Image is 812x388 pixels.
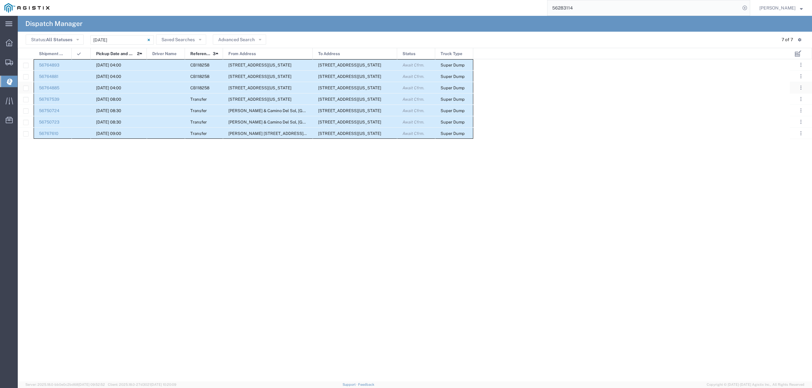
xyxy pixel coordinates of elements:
[547,0,740,16] input: Search for shipment number, reference number
[190,108,207,113] span: Transfer
[228,48,256,60] span: From Address
[707,382,804,387] span: Copyright © [DATE]-[DATE] Agistix Inc., All Rights Reserved
[152,48,177,60] span: Driver Name
[39,108,59,113] a: 56750724
[78,383,105,386] span: [DATE] 09:52:52
[25,383,105,386] span: Server: 2025.18.0-bb0e0c2bd68
[441,74,465,79] span: Super Dump
[800,61,802,69] span: . . .
[403,48,416,60] span: Status
[190,48,211,60] span: Reference
[96,48,135,60] span: Pickup Date and Time
[190,74,209,79] span: CB118258
[228,86,291,90] span: 2401 Coffee Rd, Bakersfield, California, 93308, United States
[318,74,381,79] span: 800 Price Canyon Rd, Pismo Beach, California, United States
[151,383,176,386] span: [DATE] 10:20:09
[25,16,82,32] h4: Dispatch Manager
[190,131,207,136] span: Transfer
[213,35,266,45] button: Advanced Search
[403,131,424,136] span: Await Cfrm.
[441,120,465,124] span: Super Dump
[403,74,424,79] span: Await Cfrm.
[796,72,805,81] button: ...
[800,118,802,126] span: . . .
[441,63,465,67] span: Super Dump
[800,130,802,137] span: . . .
[403,108,424,113] span: Await Cfrm.
[441,131,465,136] span: Super Dump
[190,86,209,90] span: CB118258
[800,84,802,92] span: . . .
[318,97,381,102] span: 4165 E Childs Ave, Merced, California, 95341, United States
[403,97,424,102] span: Await Cfrm.
[39,74,58,79] a: 56764881
[96,120,121,124] span: 09/10/2025, 08:30
[39,97,59,102] a: 56767539
[441,48,462,60] span: Truck Type
[4,3,49,13] img: logo
[96,131,121,136] span: 09/10/2025, 09:00
[796,129,805,138] button: ...
[403,63,424,67] span: Await Cfrm.
[800,107,802,114] span: . . .
[39,48,65,60] span: Shipment No.
[441,97,465,102] span: Super Dump
[190,120,207,124] span: Transfer
[318,63,381,67] span: 800 Price Canyon Rd, Pismo Beach, California, United States
[213,48,216,60] span: 3
[796,106,805,115] button: ...
[800,73,802,80] span: . . .
[228,97,291,102] span: 499 Sunrise Ave, Madera, California, United States
[796,95,805,104] button: ...
[228,108,411,113] span: Pacheco & Camino Del Sol, Bakersfield, California, United States
[26,35,84,45] button: Status:All Statuses
[796,60,805,69] button: ...
[39,86,59,90] a: 56764885
[108,383,176,386] span: Client: 2025.18.0-27d3021
[96,86,121,90] span: 09/10/2025, 04:00
[96,63,121,67] span: 09/10/2025, 04:00
[96,108,121,113] span: 09/10/2025, 08:30
[190,97,207,102] span: Transfer
[96,97,121,102] span: 09/10/2025, 08:00
[759,4,796,11] span: Lorretta Ayala
[441,86,465,90] span: Super Dump
[228,131,327,136] span: De Wolf Ave & Gettysburg Ave, Clovis, California, 93619, United States
[228,120,411,124] span: Pacheco & Camino Del Sol, Bakersfield, California, United States
[343,383,358,386] a: Support
[318,108,381,113] span: 2401 Coffee Rd, Bakersfield, California, 93308, United States
[796,118,805,126] button: ...
[96,74,121,79] span: 09/10/2025, 04:00
[318,48,340,60] span: To Address
[137,48,140,60] span: 2
[358,383,374,386] a: Feedback
[190,63,209,67] span: CB118258
[156,35,206,45] button: Saved Searches
[403,86,424,90] span: Await Cfrm.
[228,63,291,67] span: 2401 Coffee Rd, Bakersfield, California, 93308, United States
[441,108,465,113] span: Super Dump
[39,131,58,136] a: 56767610
[318,86,381,90] span: 800 Price Canyon Rd, Pismo Beach, California, United States
[318,131,381,136] span: 308 W Alluvial Ave, Clovis, California, 93611, United States
[39,120,59,124] a: 56750723
[759,4,803,12] button: [PERSON_NAME]
[403,120,424,124] span: Await Cfrm.
[228,74,291,79] span: 2401 Coffee Rd, Bakersfield, California, 93308, United States
[800,95,802,103] span: . . .
[46,37,72,42] span: All Statuses
[318,120,381,124] span: 2401 Coffee Rd, Bakersfield, California, 93308, United States
[39,63,59,67] a: 56764893
[796,83,805,92] button: ...
[782,36,793,43] div: 7 of 7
